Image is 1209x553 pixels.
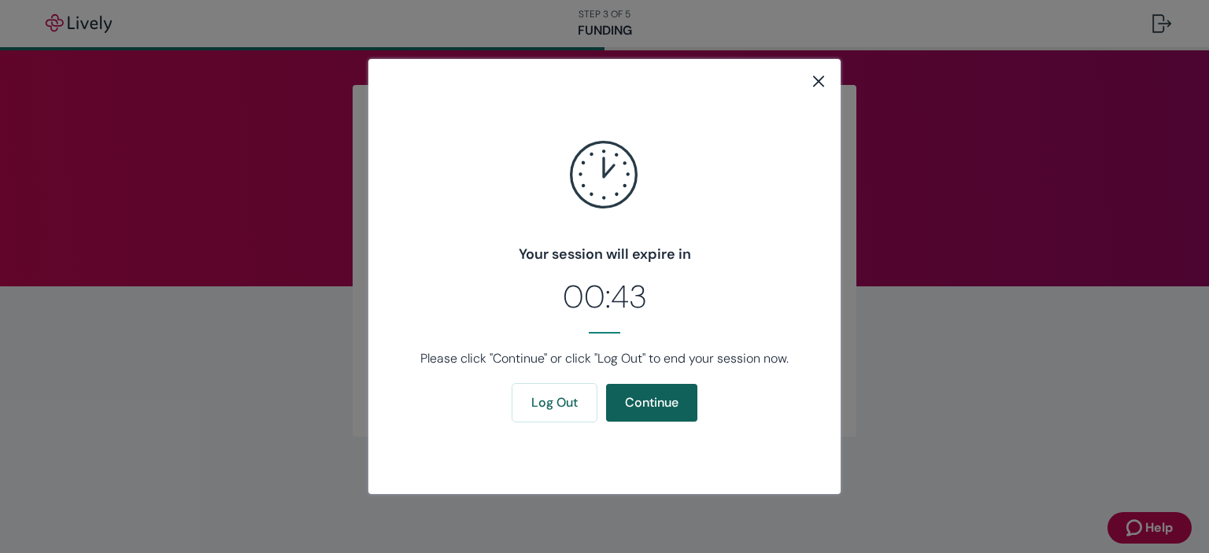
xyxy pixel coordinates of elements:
[395,273,814,320] h2: 00:43
[809,72,828,90] svg: close
[809,72,828,90] button: close button
[411,349,798,368] p: Please click "Continue" or click "Log Out" to end your session now.
[606,384,697,422] button: Continue
[395,244,814,265] h4: Your session will expire in
[542,112,667,238] svg: clock icon
[512,384,597,422] button: Log Out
